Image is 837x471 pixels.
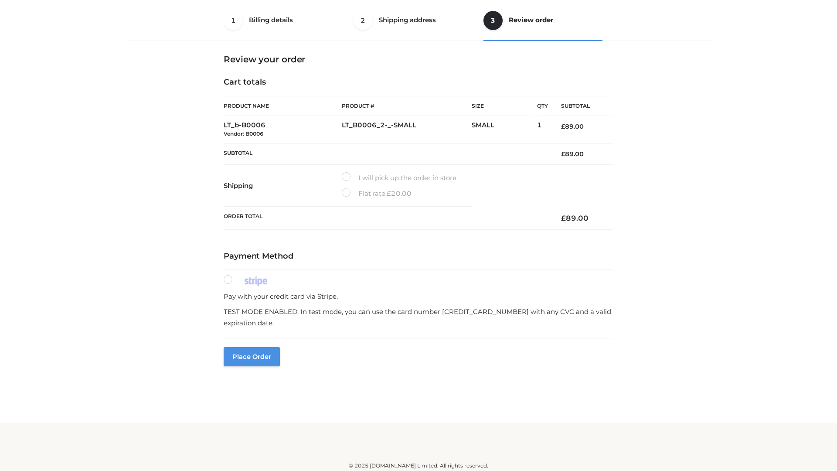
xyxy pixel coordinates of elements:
div: © 2025 [DOMAIN_NAME] Limited. All rights reserved. [129,461,708,470]
th: Product Name [224,96,342,116]
p: TEST MODE ENABLED. In test mode, you can use the card number [CREDIT_CARD_NUMBER] with any CVC an... [224,306,613,328]
h4: Cart totals [224,78,613,87]
td: LT_b-B0006 [224,116,342,143]
span: £ [561,123,565,130]
label: Flat rate: [342,188,412,199]
th: Qty [537,96,548,116]
span: £ [561,214,566,222]
th: Subtotal [224,143,548,164]
th: Product # [342,96,472,116]
h3: Review your order [224,54,613,65]
bdi: 89.00 [561,123,584,130]
th: Shipping [224,165,342,207]
span: £ [387,189,391,198]
span: £ [561,150,565,158]
th: Subtotal [548,96,613,116]
small: Vendor: B0006 [224,130,263,137]
p: Pay with your credit card via Stripe. [224,291,613,302]
th: Size [472,96,533,116]
td: LT_B0006_2-_-SMALL [342,116,472,143]
bdi: 89.00 [561,214,589,222]
h4: Payment Method [224,252,613,261]
button: Place order [224,347,280,366]
bdi: 89.00 [561,150,584,158]
th: Order Total [224,207,548,230]
bdi: 20.00 [387,189,412,198]
label: I will pick up the order in store. [342,172,458,184]
td: 1 [537,116,548,143]
td: SMALL [472,116,537,143]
